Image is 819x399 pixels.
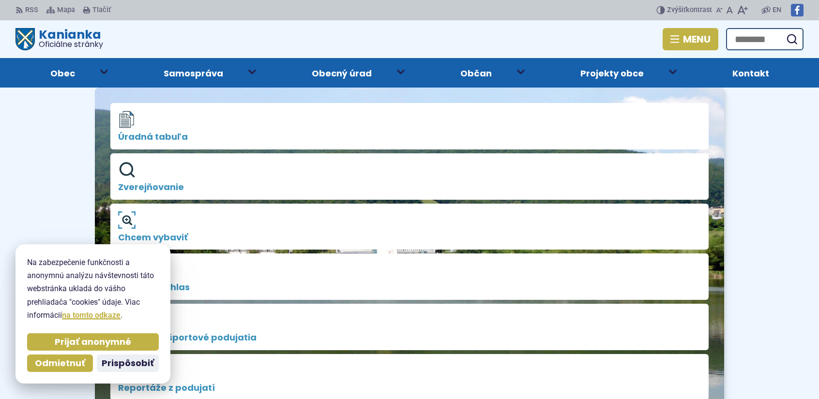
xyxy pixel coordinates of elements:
span: RSS [25,4,38,16]
a: Úradná tabuľa [110,103,709,149]
p: Na zabezpečenie funkčnosti a anonymnú analýzu návštevnosti táto webstránka ukladá do vášho prehli... [27,256,159,322]
a: Chcem vybaviť [110,204,709,250]
span: Obec [50,58,75,88]
a: Logo Kanianka, prejsť na domovskú stránku. [15,28,103,50]
span: Zvýšiť [667,6,686,14]
img: Prejsť na domovskú stránku [15,28,35,50]
a: na tomto odkaze [62,310,121,320]
button: Odmietnuť [27,355,93,372]
a: Občan [425,58,526,88]
img: Prejsť na Facebook stránku [791,4,804,16]
a: Projekty obce [546,58,678,88]
button: Otvoriť podmenu pre [510,62,532,81]
a: Samospráva [129,58,258,88]
span: Mapa [57,4,75,16]
span: Samospráva [164,58,223,88]
button: Prispôsobiť [97,355,159,372]
button: Otvoriť podmenu pre [241,62,263,81]
button: Otvoriť podmenu pre [390,62,412,81]
span: Prijať anonymné [55,337,131,348]
a: Zverejňovanie [110,153,709,200]
span: Obecný rozhlas [118,282,701,292]
span: Kultúrne a športové podujatia [118,333,701,342]
a: Obec [15,58,109,88]
button: Otvoriť podmenu pre [93,62,115,81]
span: Úradná tabuľa [118,132,701,142]
span: Projekty obce [580,58,644,88]
span: Menu [683,35,711,43]
button: Menu [663,28,718,50]
span: Kontakt [732,58,769,88]
span: Chcem vybaviť [118,233,701,242]
span: Odmietnuť [35,358,85,369]
span: Reportáže z podujatí [118,383,701,393]
span: EN [773,4,781,16]
a: Kontakt [698,58,804,88]
span: Zverejňovanie [118,182,701,192]
a: EN [771,4,783,16]
a: Kultúrne a športové podujatia [110,304,709,350]
h1: Kanianka [35,29,103,48]
a: Obecný rozhlas [110,253,709,300]
span: Oficiálne stránky [39,41,103,48]
span: Občan [460,58,492,88]
span: kontrast [667,6,712,15]
span: Prispôsobiť [102,358,154,369]
span: Obecný úrad [312,58,372,88]
a: Obecný úrad [277,58,406,88]
button: Otvoriť podmenu pre [662,62,684,81]
span: Tlačiť [92,6,111,15]
button: Prijať anonymné [27,333,159,351]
